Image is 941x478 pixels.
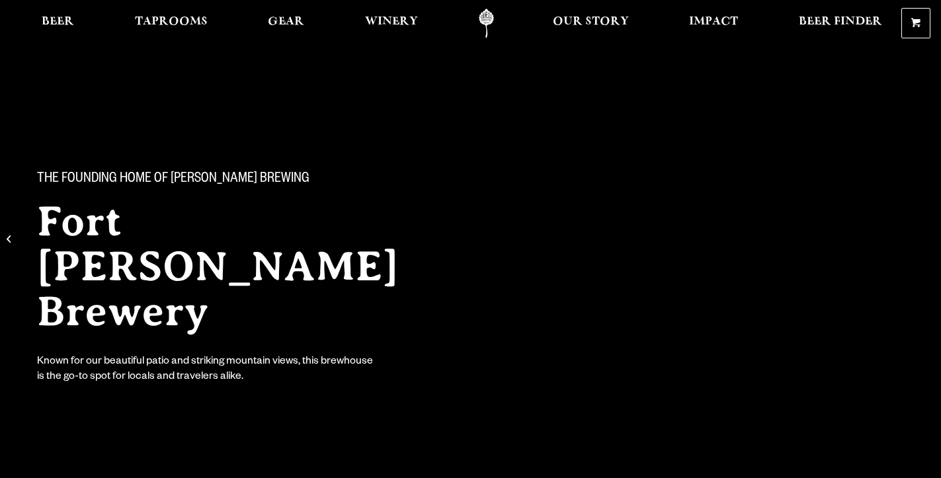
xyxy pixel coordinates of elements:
span: Our Story [553,17,629,27]
h2: Fort [PERSON_NAME] Brewery [37,199,450,334]
a: Gear [259,9,313,38]
span: Taprooms [135,17,208,27]
a: Beer Finder [790,9,891,38]
a: Winery [356,9,427,38]
a: Taprooms [126,9,216,38]
a: Our Story [544,9,637,38]
div: Known for our beautiful patio and striking mountain views, this brewhouse is the go-to spot for l... [37,355,376,385]
span: Beer Finder [799,17,882,27]
a: Impact [680,9,747,38]
span: Gear [268,17,304,27]
span: Winery [365,17,418,27]
a: Beer [33,9,83,38]
span: Beer [42,17,74,27]
a: Odell Home [462,9,511,38]
span: The Founding Home of [PERSON_NAME] Brewing [37,171,309,188]
span: Impact [689,17,738,27]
